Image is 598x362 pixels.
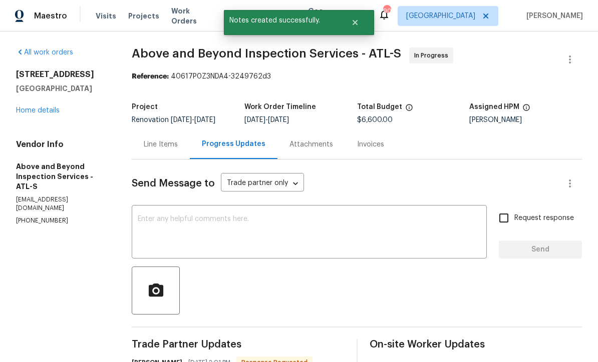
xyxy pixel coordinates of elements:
[132,116,215,123] span: Renovation
[224,10,339,31] span: Notes created successfully.
[171,116,192,123] span: [DATE]
[244,116,265,123] span: [DATE]
[132,71,582,81] div: 40617P0Z3NDA4-3249762d3
[16,195,108,212] p: [EMAIL_ADDRESS][DOMAIN_NAME]
[469,116,582,123] div: [PERSON_NAME]
[514,213,574,223] span: Request response
[244,116,289,123] span: -
[522,103,530,116] span: The hpm assigned to this work order.
[16,107,60,114] a: Home details
[357,139,384,149] div: Invoices
[370,339,582,349] span: On-site Worker Updates
[244,103,316,110] h5: Work Order Timeline
[357,116,393,123] span: $6,600.00
[522,11,583,21] span: [PERSON_NAME]
[414,50,452,60] span: In Progress
[383,6,390,16] div: 90
[357,103,402,110] h5: Total Budget
[132,73,169,80] b: Reference:
[406,11,475,21] span: [GEOGRAPHIC_DATA]
[268,116,289,123] span: [DATE]
[339,12,372,32] button: Close
[308,6,366,26] span: Geo Assignments
[128,11,159,21] span: Projects
[16,216,108,225] p: [PHONE_NUMBER]
[16,69,108,79] h2: [STREET_ADDRESS]
[132,178,215,188] span: Send Message to
[469,103,519,110] h5: Assigned HPM
[202,139,265,149] div: Progress Updates
[34,11,67,21] span: Maestro
[16,161,108,191] h5: Above and Beyond Inspection Services - ATL-S
[289,139,333,149] div: Attachments
[144,139,178,149] div: Line Items
[132,47,401,59] span: Above and Beyond Inspection Services - ATL-S
[132,339,344,349] span: Trade Partner Updates
[171,116,215,123] span: -
[221,175,304,192] div: Trade partner only
[171,6,212,26] span: Work Orders
[96,11,116,21] span: Visits
[16,139,108,149] h4: Vendor Info
[16,83,108,93] h5: [GEOGRAPHIC_DATA]
[405,103,413,116] span: The total cost of line items that have been proposed by Opendoor. This sum includes line items th...
[16,49,73,56] a: All work orders
[194,116,215,123] span: [DATE]
[132,103,158,110] h5: Project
